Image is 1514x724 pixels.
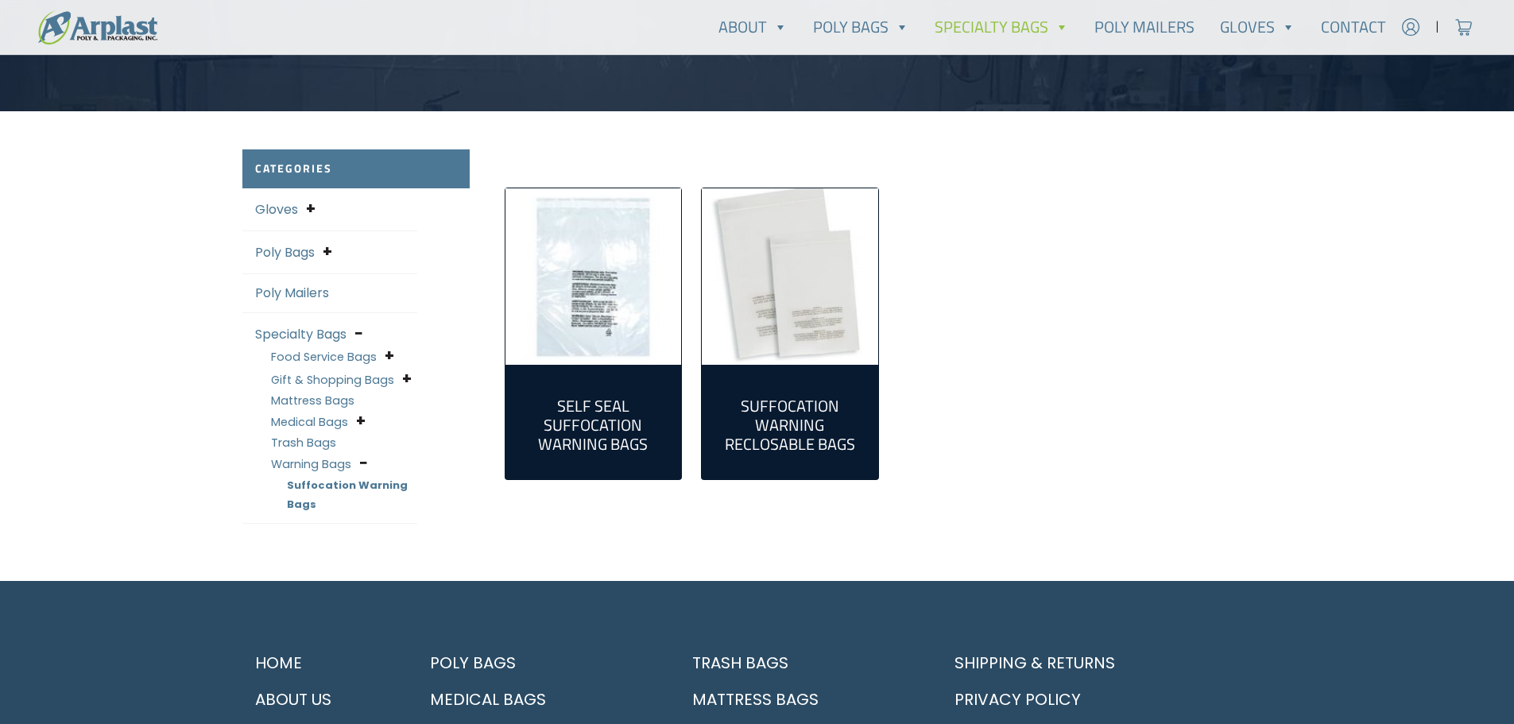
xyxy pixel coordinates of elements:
a: Poly Bags [255,243,315,261]
img: logo [38,10,157,45]
a: Visit product category Self Seal Suffocation Warning Bags [518,377,669,467]
a: Poly Mailers [1082,11,1207,43]
img: Suffocation Warning Reclosable Bags [702,188,878,365]
a: Suffocation Warning Bags [287,478,408,512]
a: Warning Bags [271,456,351,472]
a: Specialty Bags [922,11,1082,43]
a: Visit product category Suffocation Warning Reclosable Bags [714,377,865,467]
a: Specialty Bags [255,325,347,343]
h2: Self Seal Suffocation Warning Bags [518,397,669,454]
span: | [1435,17,1439,37]
a: Poly Bags [800,11,922,43]
a: Trash Bags [271,435,336,451]
a: Visit product category Suffocation Warning Reclosable Bags [702,188,878,365]
a: Poly Mailers [255,284,329,302]
a: Home [242,645,398,681]
a: Gloves [255,200,298,219]
h2: Suffocation Warning Reclosable Bags [714,397,865,454]
a: Shipping & Returns [942,645,1272,681]
a: Privacy Policy [942,681,1272,718]
a: Poly Bags [417,645,660,681]
a: Trash Bags [680,645,923,681]
a: Contact [1308,11,1399,43]
a: Medical Bags [271,414,348,430]
a: About Us [242,681,398,718]
a: Mattress Bags [680,681,923,718]
a: Gloves [1207,11,1308,43]
h2: Categories [242,149,470,188]
a: Mattress Bags [271,393,354,408]
a: About [706,11,800,43]
a: Food Service Bags [271,349,377,365]
a: Visit product category Self Seal Suffocation Warning Bags [505,188,682,365]
a: Medical Bags [417,681,660,718]
a: Gift & Shopping Bags [271,372,394,388]
img: Self Seal Suffocation Warning Bags [505,188,682,365]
